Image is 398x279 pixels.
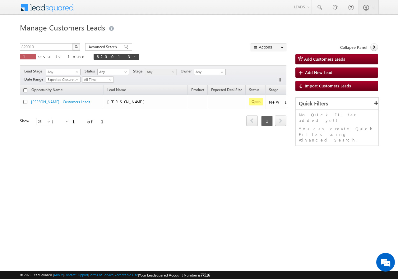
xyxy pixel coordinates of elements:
[208,86,245,95] a: Expected Deal Size
[31,100,90,104] a: [PERSON_NAME] - Customers Leads
[20,118,31,124] div: Show
[211,87,242,92] span: Expected Deal Size
[304,56,345,62] span: Add Customers Leads
[89,44,119,50] span: Advanced Search
[299,126,375,143] p: You can create Quick Filters using Advanced Search.
[305,70,332,75] span: Add New Lead
[145,69,177,75] a: Any
[75,45,78,48] img: Search
[269,87,278,92] span: Stage
[194,69,226,75] input: Type to Search
[133,68,145,74] span: Stage
[20,272,210,278] span: © 2025 LeadSquared | | | | |
[261,116,273,126] span: 1
[46,77,81,83] a: Expected Closure Date
[24,77,46,82] span: Date Range
[275,116,286,126] a: next
[305,83,351,88] span: Import Customers Leads
[64,273,88,277] a: Contact Support
[251,43,286,51] button: Actions
[38,54,87,59] span: results found
[104,86,129,95] span: Lead Name
[266,86,281,95] a: Stage
[299,112,375,123] p: No Quick Filter added yet!
[269,99,300,105] div: New Lead
[85,68,97,74] span: Status
[46,69,81,75] a: Any
[97,69,129,75] a: Any
[82,77,112,82] span: All Time
[217,69,225,75] a: Show All Items
[98,69,127,75] span: Any
[201,273,210,277] span: 77516
[340,44,367,50] span: Collapse Panel
[246,116,258,126] a: prev
[246,115,258,126] span: prev
[36,119,53,124] span: 25
[181,68,194,74] span: Owner
[36,118,52,125] a: 25
[89,273,113,277] a: Terms of Service
[107,99,148,104] span: [PERSON_NAME]
[275,115,286,126] span: next
[246,86,262,95] a: Status
[51,118,111,125] div: 1 - 1 of 1
[24,68,45,74] span: Lead Stage
[191,87,204,92] span: Product
[296,98,378,110] div: Quick Filters
[97,54,130,59] span: 820013
[249,98,263,105] span: Open
[46,77,78,82] span: Expected Closure Date
[139,273,210,277] span: Your Leadsquared Account Number is
[23,54,33,59] span: 1
[114,273,138,277] a: Acceptable Use
[145,69,175,75] span: Any
[46,69,78,75] span: Any
[82,77,114,83] a: All Time
[20,22,105,32] span: Manage Customers Leads
[54,273,63,277] a: About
